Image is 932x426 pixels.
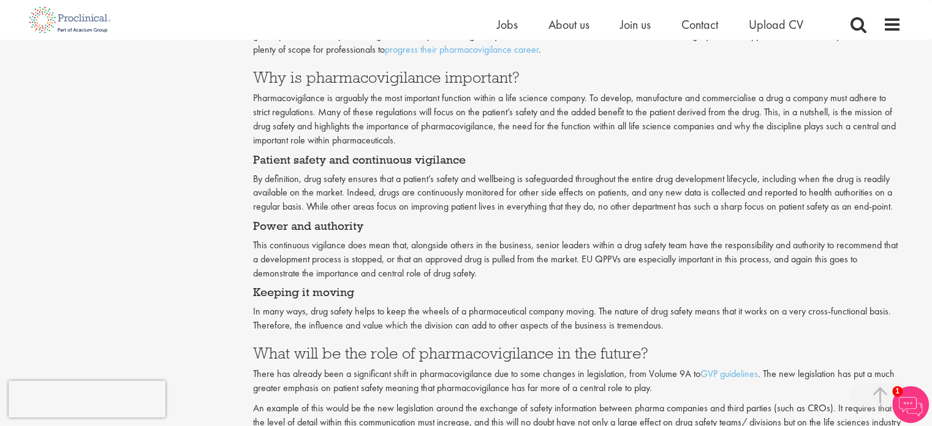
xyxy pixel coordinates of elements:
h4: Power and authority [253,220,901,232]
a: Jobs [497,17,518,32]
h4: Patient safety and continuous vigilance [253,154,901,166]
iframe: reCAPTCHA [9,381,165,417]
span: 1 [892,386,903,397]
a: Join us [620,17,651,32]
a: GVP guidelines [700,367,758,380]
p: Pharmacovigilance is arguably the most important function within a life science company. To devel... [253,91,901,147]
h3: What will be the role of pharmacovigilance in the future? [253,345,901,361]
img: Chatbot [892,386,929,423]
p: By definition, drug safety ensures that a patient’s safety and wellbeing is safeguarded throughou... [253,172,901,215]
a: progress their pharmacovigilance career [385,43,539,56]
h3: Why is pharmacovigilance important? [253,69,901,85]
p: This continuous vigilance does mean that, alongside others in the business, senior leaders within... [253,238,901,281]
a: About us [548,17,589,32]
a: Contact [681,17,718,32]
p: There has already been a significant shift in pharmacovigilance due to some changes in legislatio... [253,367,901,395]
p: In many ways, drug safety helps to keep the wheels of a pharmaceutical company moving. The nature... [253,305,901,333]
a: Upload CV [749,17,803,32]
h4: Keeping it moving [253,286,901,299]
